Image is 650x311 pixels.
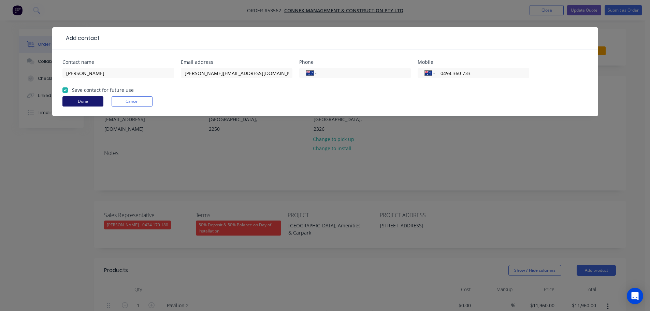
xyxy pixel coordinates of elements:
button: Done [62,96,103,107]
label: Save contact for future use [72,86,134,94]
div: Phone [299,60,411,65]
div: Mobile [418,60,529,65]
div: Contact name [62,60,174,65]
button: Cancel [112,96,153,107]
div: Add contact [62,34,100,42]
div: Email address [181,60,292,65]
div: Open Intercom Messenger [627,288,643,304]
